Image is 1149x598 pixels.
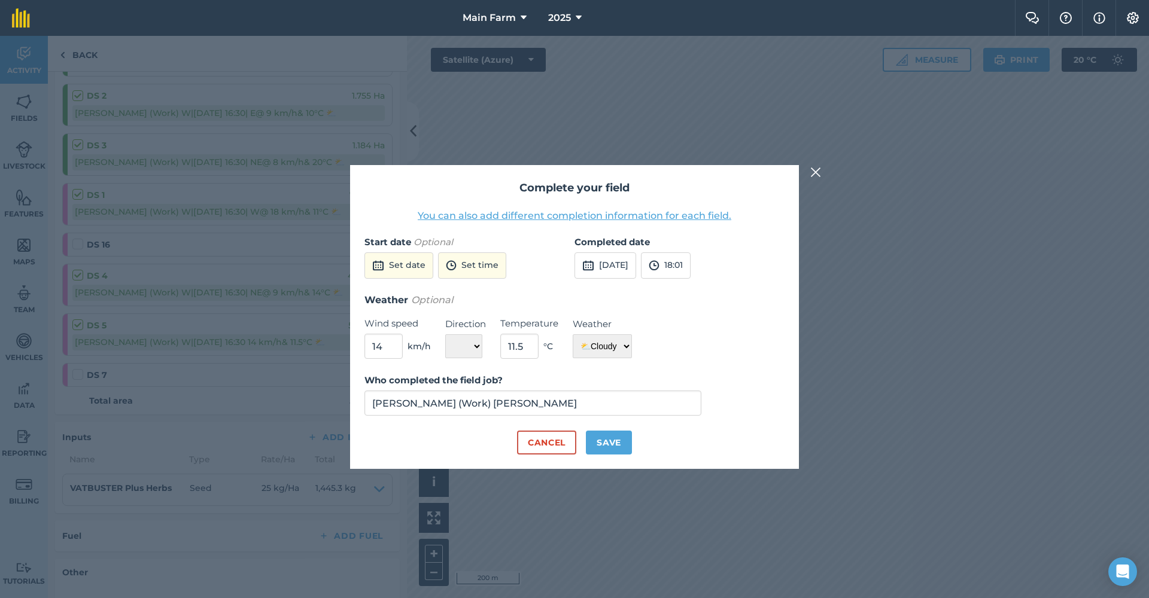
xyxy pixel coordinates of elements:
button: You can also add different completion information for each field. [418,209,731,223]
label: Direction [445,317,486,331]
span: ° C [543,340,553,353]
span: 2025 [548,11,571,25]
button: Set date [364,252,433,279]
span: km/h [408,340,431,353]
img: A question mark icon [1059,12,1073,24]
strong: Start date [364,236,411,248]
strong: Who completed the field job? [364,374,503,386]
h3: Weather [364,292,785,308]
button: Set time [438,252,506,279]
img: Two speech bubbles overlapping with the left bubble in the forefront [1025,12,1039,24]
img: svg+xml;base64,PD94bWwgdmVyc2lvbj0iMS4wIiBlbmNvZGluZz0idXRmLTgiPz4KPCEtLSBHZW5lcmF0b3I6IEFkb2JlIE... [582,258,594,273]
em: Optional [414,236,453,248]
button: Save [586,431,632,454]
img: svg+xml;base64,PHN2ZyB4bWxucz0iaHR0cDovL3d3dy53My5vcmcvMjAwMC9zdmciIHdpZHRoPSIxNyIgaGVpZ2h0PSIxNy... [1093,11,1105,25]
button: 18:01 [641,252,691,279]
em: Optional [411,294,453,306]
label: Weather [573,317,632,331]
img: svg+xml;base64,PD94bWwgdmVyc2lvbj0iMS4wIiBlbmNvZGluZz0idXRmLTgiPz4KPCEtLSBHZW5lcmF0b3I6IEFkb2JlIE... [372,258,384,273]
span: Main Farm [463,11,516,25]
button: [DATE] [574,252,636,279]
label: Temperature [500,316,558,331]
div: Open Intercom Messenger [1108,557,1137,586]
img: svg+xml;base64,PD94bWwgdmVyc2lvbj0iMS4wIiBlbmNvZGluZz0idXRmLTgiPz4KPCEtLSBHZW5lcmF0b3I6IEFkb2JlIE... [649,258,659,273]
button: Cancel [517,431,576,454]
img: svg+xml;base64,PD94bWwgdmVyc2lvbj0iMS4wIiBlbmNvZGluZz0idXRmLTgiPz4KPCEtLSBHZW5lcmF0b3I6IEFkb2JlIE... [446,258,457,273]
h2: Complete your field [364,179,785,197]
img: fieldmargin Logo [12,8,30,28]
strong: Completed date [574,236,650,248]
label: Wind speed [364,316,431,331]
img: svg+xml;base64,PHN2ZyB4bWxucz0iaHR0cDovL3d3dy53My5vcmcvMjAwMC9zdmciIHdpZHRoPSIyMiIgaGVpZ2h0PSIzMC... [810,165,821,179]
img: A cog icon [1126,12,1140,24]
